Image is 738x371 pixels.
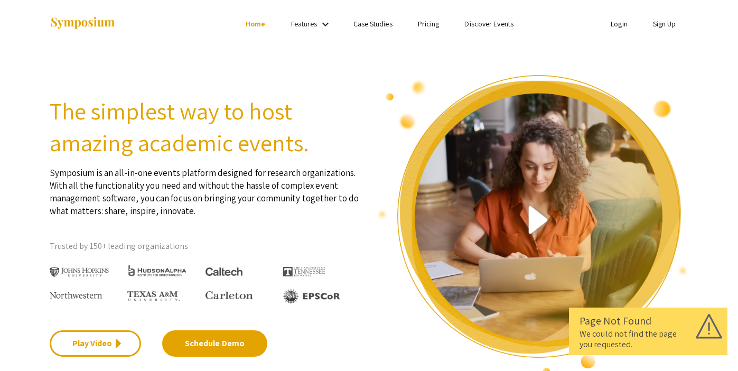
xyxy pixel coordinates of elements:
[464,19,513,29] a: Discover Events
[50,330,141,357] a: Play Video
[283,267,325,276] img: The University of Tennessee
[205,267,242,276] img: Caltech
[283,289,341,304] img: EPSCOR
[580,329,717,350] div: We could not find the page you requested.
[580,313,717,329] div: Page Not Found
[611,19,628,29] a: Login
[50,238,361,254] p: Trusted by 150+ leading organizations
[50,159,361,217] p: Symposium is an all-in-one events platform designed for research organizations. With all the func...
[653,19,676,29] a: Sign Up
[205,291,253,300] img: Carleton
[162,330,267,357] a: Schedule Demo
[246,19,265,29] a: Home
[50,267,109,277] img: Johns Hopkins University
[353,19,393,29] a: Case Studies
[50,292,102,298] img: Northwestern
[50,16,116,31] img: Symposium by ForagerOne
[127,264,187,276] img: HudsonAlpha
[291,19,317,29] a: Features
[418,19,440,29] a: Pricing
[319,18,332,31] mat-icon: Expand Features list
[127,291,180,302] img: Texas A&M University
[50,95,361,159] h2: The simplest way to host amazing academic events.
